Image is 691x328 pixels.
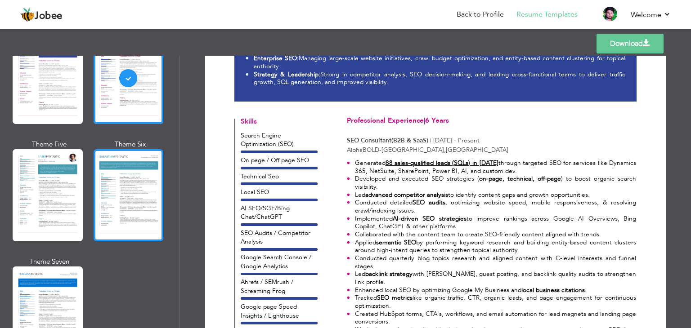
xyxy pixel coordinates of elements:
strong: SEO audits [413,198,445,207]
div: Theme Seven [14,257,85,266]
strong: on-page, technical, off-page [479,174,561,183]
strong: advanced competitor analysis [365,191,448,199]
strong: SEO metrics [377,293,413,302]
li: Conducted quarterly blog topics research and aligned content with C-level interests and funnel st... [347,254,636,270]
span: [DATE] - Present [433,136,480,145]
li: Enhanced local SEO by optimizing Google My Business and . [347,286,636,294]
strong: AI-driven SEO strategies [393,214,467,223]
span: , [444,146,446,154]
li: Led with [PERSON_NAME], guest posting, and backlink quality audits to strengthen link profile. [347,270,636,286]
strong: Strategy & Leadership: [254,70,320,79]
li: Strong in competitor analysis, SEO decision-making, and leading cross-functional teams to deliver... [246,71,625,86]
span: SEO Consultant(B2B & SaaS) [347,136,428,145]
li: Collaborated with the content team to create SEO-friendly content aligned with trends. [347,230,636,239]
strong: backlink strategy [365,270,413,278]
strong: Enterprise SEO: [254,54,299,62]
li: Generated through targeted SEO for services like Dynamics 365, NetSuite, SharePoint, Power BI, AI... [347,159,636,175]
li: Created HubSpot forms, CTA's, workflows, and email automation for lead magnets and landing page c... [347,310,636,326]
li: Managing large-scale website initiatives, crawl budget optimization, and entity-based content clu... [246,54,625,70]
span: Jobee [35,11,63,21]
li: Developed and executed SEO strategies ( ) to boost organic search visibility. [347,175,636,191]
strong: 88 sales-qualified leads (SQLs) in [DATE] [386,159,498,167]
div: Theme Five [14,140,85,149]
li: Tracked like organic traffic, CTR, organic leads, and page engagement for continuous optimization. [347,294,636,310]
h4: Skills [241,118,318,126]
a: Jobee [20,8,63,22]
div: Local SEO [241,188,318,196]
strong: local business citations [521,286,585,294]
a: Welcome [631,9,671,20]
a: Resume Templates [516,9,578,20]
span: - [379,146,381,154]
a: Back to Profile [457,9,504,20]
strong: semantic SEO [376,238,416,247]
span: | [430,136,431,145]
li: Conducted detailed , optimizing website speed, mobile responsiveness, & resolving crawl/indexing ... [347,199,636,214]
span: | [424,116,425,125]
a: Download [597,34,664,53]
img: jobee.io [20,8,35,22]
div: Search Engine Optimization (SEO) [241,131,318,149]
li: Implemented to improve rankings across Google AI Overviews, Bing Copilot, ChatGPT & other platforms. [347,215,636,230]
div: On page / Off page SEO [241,156,318,164]
div: SEO Audits / Competitor Analysis [241,229,318,246]
div: Google page Speed Insights / Lighthouse [241,302,318,320]
div: AI SEO/SGE/Bing Chat/ChatGPT [241,204,318,222]
li: Applied by performing keyword research and building entity-based content clusters around high-int... [347,239,636,254]
div: Theme Six [95,140,166,149]
p: AlphaBOLD [GEOGRAPHIC_DATA] [GEOGRAPHIC_DATA] [347,146,636,154]
div: Ahrefs / SEMrush / Screaming Frog [241,278,318,295]
h3: Professional Experience 6 Years [347,117,636,125]
li: Led to identify content gaps and growth opportunities. [347,191,636,199]
div: Google Search Console / Google Analytics [241,253,318,270]
div: Technical Seo [241,172,318,181]
img: Profile Img [603,7,617,21]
